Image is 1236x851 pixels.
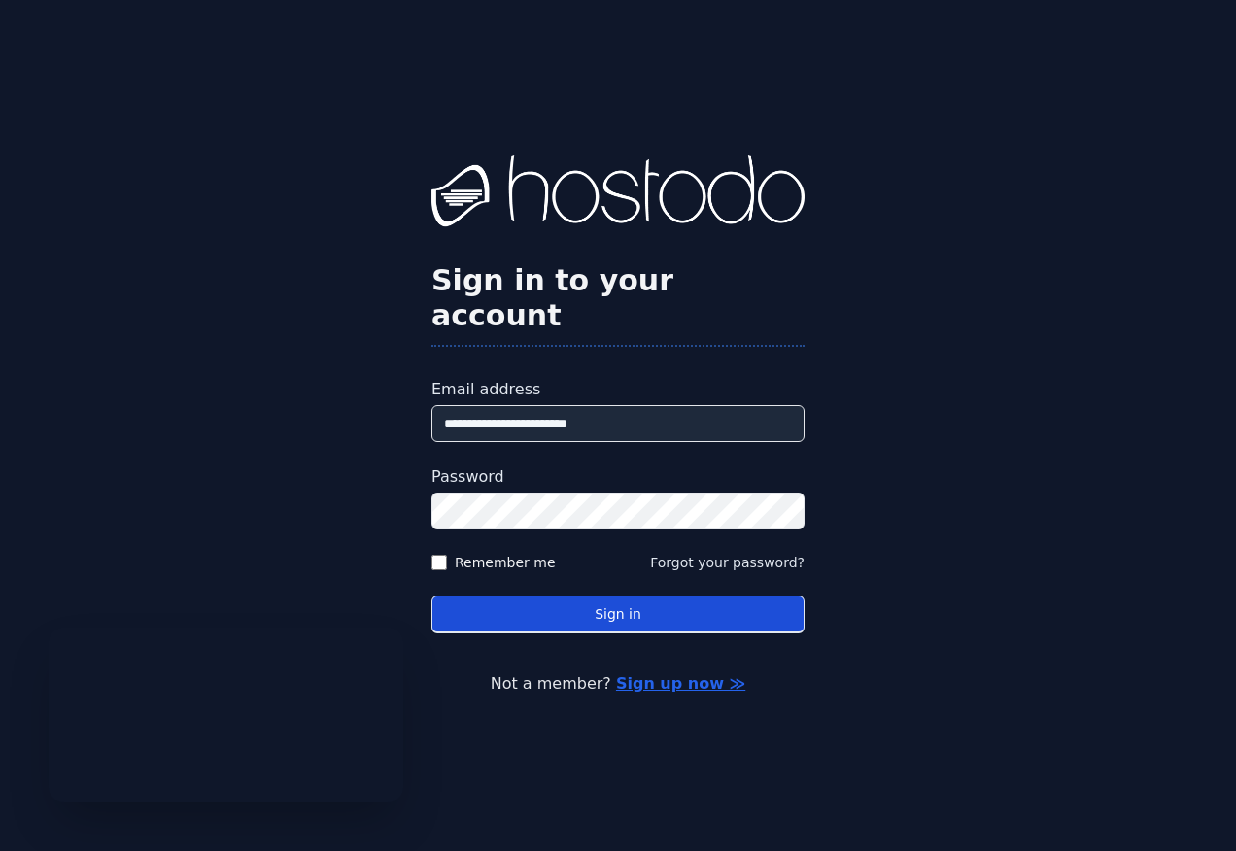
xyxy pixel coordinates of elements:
[455,553,556,572] label: Remember me
[431,465,805,489] label: Password
[616,674,745,693] a: Sign up now ≫
[78,672,1158,696] p: Not a member?
[431,596,805,633] button: Sign in
[431,378,805,401] label: Email address
[431,155,805,233] img: Hostodo
[431,263,805,333] h2: Sign in to your account
[650,553,805,572] button: Forgot your password?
